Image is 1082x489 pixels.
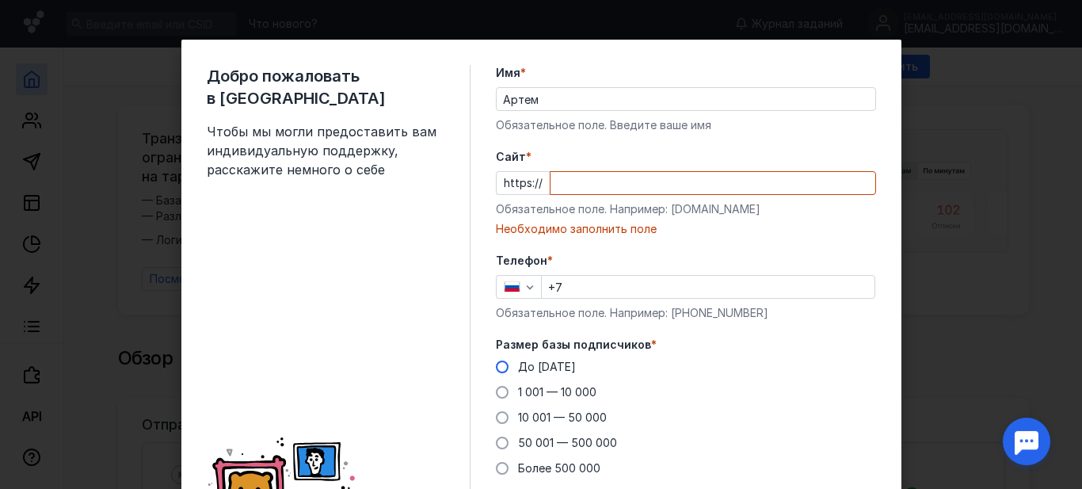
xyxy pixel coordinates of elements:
[207,65,444,109] span: Добро пожаловать в [GEOGRAPHIC_DATA]
[496,117,876,133] div: Обязательное поле. Введите ваше имя
[207,122,444,179] span: Чтобы мы могли предоставить вам индивидуальную поддержку, расскажите немного о себе
[496,149,526,165] span: Cайт
[518,436,617,449] span: 50 001 — 500 000
[518,411,607,424] span: 10 001 — 50 000
[518,385,596,399] span: 1 001 — 10 000
[496,201,876,217] div: Обязательное поле. Например: [DOMAIN_NAME]
[496,253,547,269] span: Телефон
[518,461,600,475] span: Более 500 000
[496,337,651,353] span: Размер базы подписчиков
[496,305,876,321] div: Обязательное поле. Например: [PHONE_NUMBER]
[496,221,876,237] div: Необходимо заполнить поле
[496,65,520,81] span: Имя
[518,360,576,373] span: До [DATE]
